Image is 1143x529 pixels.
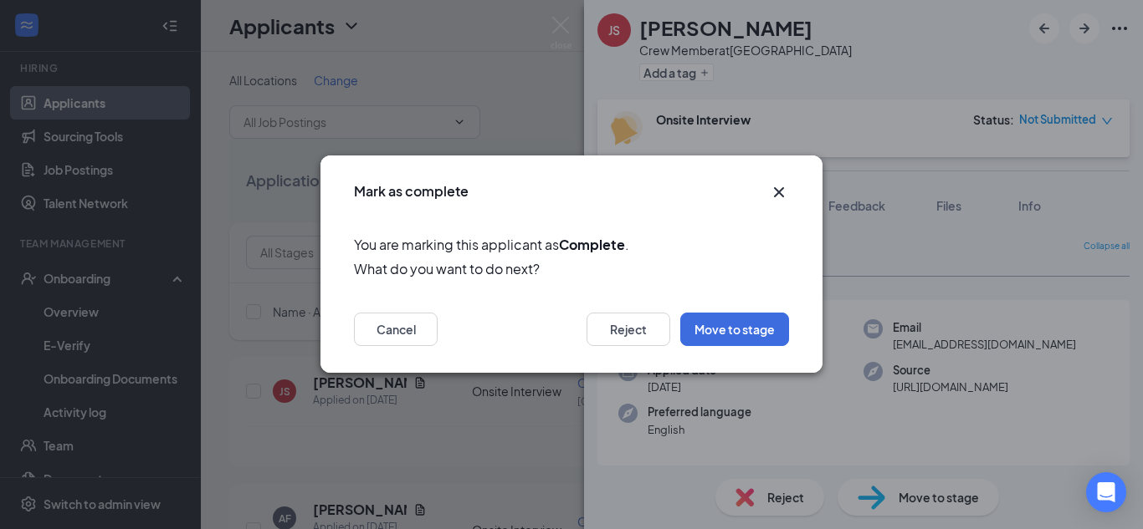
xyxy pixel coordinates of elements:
b: Complete [559,236,625,253]
span: You are marking this applicant as . [354,234,789,255]
span: What do you want to do next? [354,259,789,280]
div: Open Intercom Messenger [1086,472,1126,512]
button: Close [769,182,789,202]
h3: Mark as complete [354,182,469,201]
button: Reject [587,313,670,347]
button: Move to stage [680,313,789,347]
button: Cancel [354,313,438,347]
svg: Cross [769,182,789,202]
